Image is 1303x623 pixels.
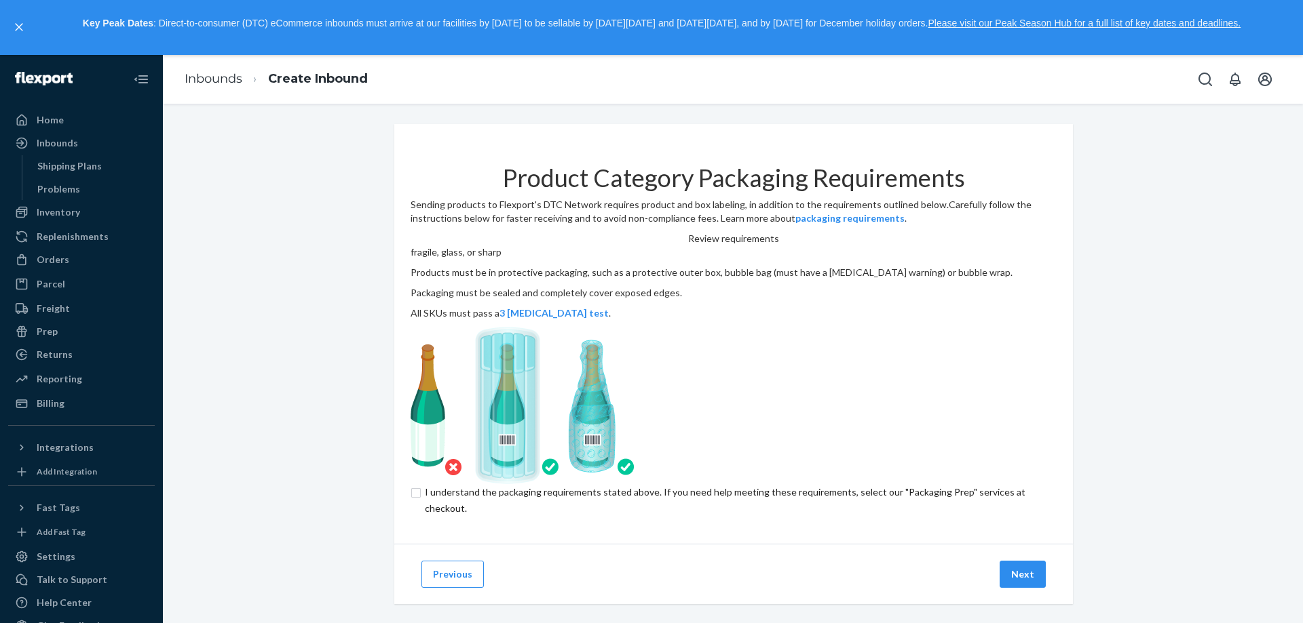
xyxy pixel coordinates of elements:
[37,159,102,173] div: Shipping Plans
[31,178,155,200] a: Problems
[37,466,97,477] div: Add Integration
[8,368,155,390] a: Reporting
[37,596,92,609] div: Help Center
[174,59,379,99] ol: breadcrumbs
[411,266,1057,279] p: Products must be in protective packaging, such as a protective outer box, bubble bag (must have a...
[1192,66,1219,93] button: Open Search Box
[37,348,73,361] div: Returns
[37,526,86,538] div: Add Fast Tag
[268,71,368,86] a: Create Inbound
[8,497,155,519] button: Fast Tags
[411,198,1057,225] p: Sending products to Flexport's DTC Network requires product and box labeling, in addition to the ...
[928,18,1241,28] a: Please visit our Peak Season Hub for a full list of key dates and deadlines.
[8,437,155,458] button: Integrations
[15,72,73,85] img: Flexport logo
[8,464,155,480] a: Add Integration
[37,113,64,127] div: Home
[37,205,80,219] div: Inventory
[411,327,635,484] img: bubble-wrap.8722f4c54a68ba1b4d62c2b6047eda43.png
[8,226,155,247] a: Replenishments
[8,546,155,567] a: Settings
[8,249,155,270] a: Orders
[8,344,155,365] a: Returns
[8,298,155,319] a: Freight
[37,372,82,386] div: Reporting
[83,18,153,28] strong: Key Peak Dates
[37,277,65,291] div: Parcel
[1251,66,1279,93] button: Open account menu
[411,245,1057,259] p: fragile, glass, or sharp
[30,9,58,22] span: Chat
[795,212,905,225] button: packaging requirements
[8,524,155,540] a: Add Fast Tag
[185,71,242,86] a: Inbounds
[37,230,109,243] div: Replenishments
[37,302,70,315] div: Freight
[688,232,779,245] div: Review requirements
[8,273,155,295] a: Parcel
[411,286,1057,300] p: Packaging must be sealed and completely cover exposed edges.
[8,321,155,342] a: Prep
[37,550,75,563] div: Settings
[8,132,155,154] a: Inbounds
[37,501,80,515] div: Fast Tags
[37,182,80,196] div: Problems
[1222,66,1249,93] button: Open notifications
[37,573,107,586] div: Talk to Support
[8,201,155,223] a: Inventory
[12,20,26,34] button: close,
[33,12,1291,35] p: : Direct-to-consumer (DTC) eCommerce inbounds must arrive at our facilities by [DATE] to be sella...
[128,66,155,93] button: Close Navigation
[37,441,94,454] div: Integrations
[503,165,965,192] h1: Product Category Packaging Requirements
[1000,561,1046,588] button: Next
[37,253,69,266] div: Orders
[37,136,78,150] div: Inbounds
[499,306,609,320] button: 3 [MEDICAL_DATA] test
[8,393,155,414] a: Billing
[8,109,155,131] a: Home
[8,569,155,590] button: Talk to Support
[8,592,155,614] a: Help Center
[37,397,64,410] div: Billing
[37,325,58,338] div: Prep
[411,306,1057,320] p: All SKUs must pass a .
[421,561,484,588] button: Previous
[31,155,155,177] a: Shipping Plans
